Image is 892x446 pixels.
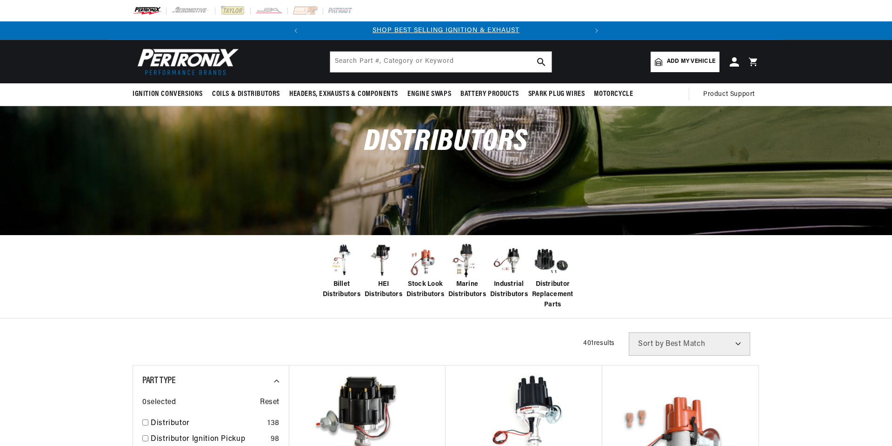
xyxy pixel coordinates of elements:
summary: Coils & Distributors [207,83,285,105]
span: Coils & Distributors [212,89,280,99]
a: HEI Distributors HEI Distributors [365,242,402,300]
span: Marine Distributors [448,279,486,300]
summary: Ignition Conversions [133,83,207,105]
select: Sort by [629,332,750,356]
div: 98 [271,433,280,446]
summary: Battery Products [456,83,524,105]
a: Stock Look Distributors Stock Look Distributors [406,242,444,300]
span: Ignition Conversions [133,89,203,99]
img: HEI Distributors [365,242,402,279]
slideshow-component: Translation missing: en.sections.announcements.announcement_bar [109,21,783,40]
summary: Headers, Exhausts & Components [285,83,403,105]
img: Industrial Distributors [490,242,527,279]
input: Search Part #, Category or Keyword [330,52,552,72]
a: Industrial Distributors Industrial Distributors [490,242,527,300]
summary: Product Support [703,83,759,106]
span: Billet Distributors [323,279,360,300]
a: Marine Distributors Marine Distributors [448,242,486,300]
a: Add my vehicle [651,52,719,72]
img: Billet Distributors [323,242,360,279]
button: Translation missing: en.sections.announcements.previous_announcement [286,21,305,40]
a: Distributor [151,418,264,430]
summary: Motorcycle [589,83,638,105]
span: Spark Plug Wires [528,89,585,99]
div: Announcement [305,26,587,36]
span: Sort by [638,340,664,348]
div: 1 of 2 [305,26,587,36]
span: Distributors [364,127,528,157]
img: Pertronix [133,46,240,78]
img: Distributor Replacement Parts [532,242,569,279]
div: 138 [267,418,280,430]
span: Distributor Replacement Parts [532,279,573,311]
span: Reset [260,397,280,409]
span: 401 results [583,340,615,347]
span: Engine Swaps [407,89,451,99]
button: Translation missing: en.sections.announcements.next_announcement [587,21,606,40]
summary: Spark Plug Wires [524,83,590,105]
span: Add my vehicle [667,57,715,66]
img: Marine Distributors [448,242,486,279]
span: HEI Distributors [365,279,402,300]
a: SHOP BEST SELLING IGNITION & EXHAUST [373,27,519,34]
span: 0 selected [142,397,176,409]
span: Product Support [703,89,755,100]
span: Headers, Exhausts & Components [289,89,398,99]
span: Motorcycle [594,89,633,99]
summary: Engine Swaps [403,83,456,105]
a: Distributor Replacement Parts Distributor Replacement Parts [532,242,569,311]
span: Part Type [142,376,175,385]
button: search button [531,52,552,72]
span: Battery Products [460,89,519,99]
span: Industrial Distributors [490,279,528,300]
a: Billet Distributors Billet Distributors [323,242,360,300]
img: Stock Look Distributors [406,242,444,279]
span: Stock Look Distributors [406,279,444,300]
